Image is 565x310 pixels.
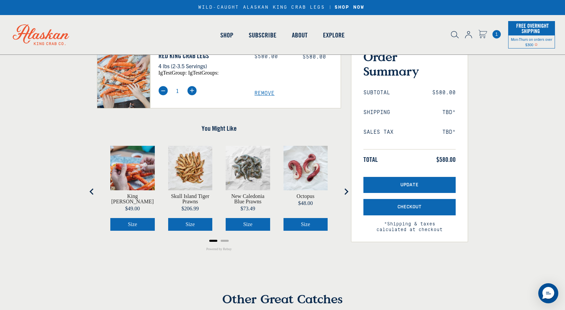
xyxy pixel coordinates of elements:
span: Shipping Notice Icon [535,42,538,47]
img: plus [187,86,197,95]
button: Go to page 1 [209,240,217,242]
a: Shop [213,16,241,54]
span: *Shipping & taxes calculated at checkout [363,215,456,233]
img: search [451,31,459,38]
img: Alaskan King Crab Co. logo [3,15,79,55]
span: Mon-Thurs on orders over $300 [511,37,552,47]
button: Next slide [339,185,353,198]
button: Select New Caledonia Blue Prawns size [226,218,270,231]
a: View King Crab Knuckles [110,194,155,204]
span: Checkout [398,204,422,210]
span: $580.00 [432,90,456,96]
span: $49.00 [125,206,140,211]
span: Size [128,221,137,227]
img: King Crab Knuckles [110,146,155,190]
a: View Skull Island Tiger Prawns [168,194,213,204]
div: Messenger Dummy Widget [538,283,558,303]
span: igTestGroup: [158,70,187,76]
p: 4 lbs (2-3.5 Servings) [158,62,245,70]
span: Update [401,182,419,188]
div: product [219,139,277,237]
span: $73.49 [240,206,255,211]
a: Remove [254,90,341,97]
span: Size [301,221,310,227]
button: Go to last slide [85,185,99,198]
img: Skull Island Prawns [168,146,213,190]
a: View New Caledonia Blue Prawns [226,194,270,204]
button: Select King Crab Knuckles size [110,218,155,231]
h3: Order Summary [363,49,456,78]
a: Powered by Rebuy [206,244,232,254]
button: Go to page 2 [221,240,229,242]
span: $580.00 [303,54,326,60]
span: $48.00 [298,200,313,206]
span: Size [186,221,195,227]
button: Select Skull Island Tiger Prawns size [168,218,213,231]
span: Sales Tax [363,129,393,135]
a: View Octopus [297,194,314,199]
span: Size [243,221,252,227]
a: About [284,16,315,54]
div: product [104,139,161,237]
img: Caledonia blue prawns on parchment paper [226,146,270,190]
a: Subscribe [241,16,284,54]
span: Free Overnight Shipping [515,21,549,36]
div: product [277,139,335,237]
a: Cart [492,30,501,38]
div: product [161,139,219,237]
ul: Select a slide to show [97,237,341,243]
a: Cart [478,30,487,39]
strong: SHOP NOW [335,5,364,10]
img: minus [158,86,168,95]
button: Select Octopus size [284,218,328,231]
span: igTestGroups: [188,70,219,76]
div: $580.00 [254,54,293,60]
div: WILD-CAUGHT ALASKAN KING CRAB LEGS | [198,5,367,10]
img: account [465,31,472,38]
a: SHOP NOW [332,5,367,10]
button: Update [363,177,456,193]
span: 1 [492,30,501,38]
span: Subtotal [363,90,390,96]
span: Shipping [363,109,390,116]
span: $206.99 [182,206,199,211]
a: Explore [315,16,352,54]
h4: You Might Like [97,124,341,132]
button: Checkout [363,199,456,215]
span: Total [363,156,378,164]
img: Octopus on parchment paper. [284,146,328,190]
span: $580.00 [436,156,456,164]
a: Red King Crab Legs [158,52,245,60]
img: Red King Crab Legs - 4 lbs (2-3.5 Servings) [97,40,150,108]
